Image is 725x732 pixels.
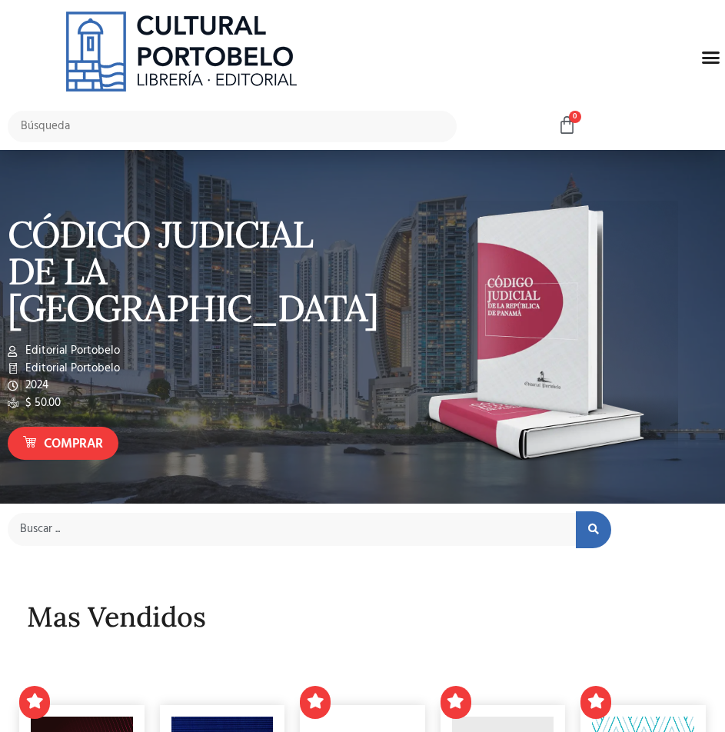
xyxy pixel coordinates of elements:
[8,216,355,327] p: CÓDIGO JUDICIAL DE LA [GEOGRAPHIC_DATA]
[22,360,120,378] span: Editorial Portobelo
[8,111,457,142] input: Búsqueda
[27,602,698,633] h2: Mas Vendidos
[8,427,118,460] a: Comprar
[22,394,61,412] span: $ 50.00
[8,513,576,546] input: Buscar ...
[44,434,103,454] span: Comprar
[22,377,48,394] span: 2024
[576,511,611,548] button: search submit
[22,342,120,360] span: Editorial Portobelo
[557,115,577,136] a: 0
[569,111,581,123] span: 0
